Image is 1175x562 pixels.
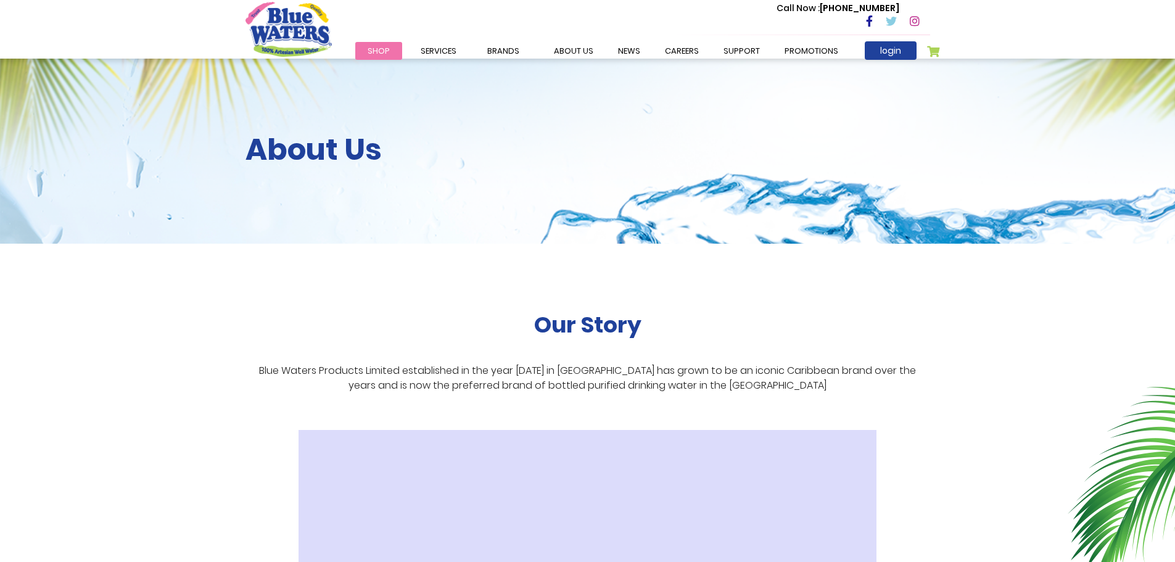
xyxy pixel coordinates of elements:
[653,42,711,60] a: careers
[606,42,653,60] a: News
[245,132,930,168] h2: About Us
[421,45,456,57] span: Services
[245,363,930,393] p: Blue Waters Products Limited established in the year [DATE] in [GEOGRAPHIC_DATA] has grown to be ...
[534,312,641,338] h2: Our Story
[777,2,820,14] span: Call Now :
[865,41,917,60] a: login
[711,42,772,60] a: support
[245,2,332,56] a: store logo
[368,45,390,57] span: Shop
[777,2,899,15] p: [PHONE_NUMBER]
[487,45,519,57] span: Brands
[772,42,851,60] a: Promotions
[542,42,606,60] a: about us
